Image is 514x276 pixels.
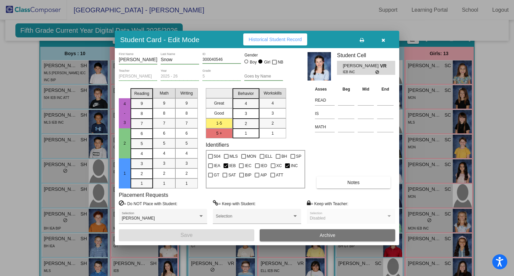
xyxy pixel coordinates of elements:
[245,162,251,170] span: IEC
[271,120,274,126] span: 2
[320,233,335,238] span: Archive
[276,171,283,179] span: ATT
[141,141,143,147] span: 5
[202,57,241,62] input: Enter ID
[160,90,169,96] span: Math
[141,131,143,137] span: 6
[134,91,149,97] span: Reading
[260,171,267,179] span: AIP
[163,120,165,126] span: 7
[245,171,251,179] span: BIP
[281,152,287,160] span: BH
[119,74,157,79] input: teacher
[163,100,165,106] span: 9
[163,180,165,186] span: 1
[120,35,199,44] h3: Student Card - Edit Mode
[264,59,270,65] div: Girl
[245,121,247,127] span: 2
[119,200,177,207] label: = Do NOT Place with Student:
[185,170,188,176] span: 2
[244,74,283,79] input: goes by name
[264,90,282,96] span: Workskills
[214,171,220,179] span: GT
[185,120,188,126] span: 7
[278,58,283,66] span: NB
[375,86,395,93] th: End
[291,162,298,170] span: INC
[202,74,241,79] input: grade
[343,70,375,75] span: IEB INC
[347,180,360,185] span: Notes
[122,141,128,146] span: 2
[343,62,380,70] span: [PERSON_NAME]
[315,95,335,105] input: assessment
[276,162,282,170] span: XC
[336,86,356,93] th: Beg
[206,142,229,148] label: Identifiers
[163,130,165,136] span: 6
[185,150,188,156] span: 4
[122,171,128,176] span: 1
[163,150,165,156] span: 4
[180,232,192,238] span: Save
[213,200,256,207] label: = Keep with Student:
[185,130,188,136] span: 6
[119,192,168,198] label: Placement Requests
[315,122,335,132] input: assessment
[163,170,165,176] span: 2
[380,62,390,70] span: VR
[141,101,143,107] span: 9
[229,162,236,170] span: IEB
[245,111,247,117] span: 3
[238,91,254,97] span: Behavior
[119,229,254,241] button: Save
[310,216,326,221] span: Disabled
[122,216,155,221] span: [PERSON_NAME]
[307,200,348,207] label: = Keep with Teacher:
[141,151,143,157] span: 4
[163,140,165,146] span: 5
[243,33,307,45] button: Historical Student Record
[230,152,238,160] span: MLS
[185,180,188,186] span: 1
[163,160,165,166] span: 3
[265,152,272,160] span: ELL
[337,52,395,58] h3: Student Cell
[122,102,128,125] span: 4 - 3
[271,110,274,116] span: 3
[245,101,247,107] span: 4
[161,74,199,79] input: year
[141,161,143,167] span: 3
[141,121,143,127] span: 7
[317,176,390,188] button: Notes
[214,152,221,160] span: 504
[271,100,274,106] span: 4
[296,152,302,160] span: SP
[250,59,257,65] div: Boy
[356,86,375,93] th: Mid
[247,152,256,160] span: MON
[185,110,188,116] span: 8
[228,171,236,179] span: SAT
[141,180,143,186] span: 1
[261,162,267,170] span: IED
[185,160,188,166] span: 3
[271,130,274,136] span: 1
[180,90,193,96] span: Writing
[249,37,302,42] span: Historical Student Record
[313,86,336,93] th: Asses
[244,52,283,58] mat-label: Gender
[315,109,335,119] input: assessment
[245,130,247,136] span: 1
[163,110,165,116] span: 8
[260,229,395,241] button: Archive
[141,171,143,177] span: 2
[141,111,143,117] span: 8
[214,162,220,170] span: IEA
[185,140,188,146] span: 5
[185,100,188,106] span: 9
